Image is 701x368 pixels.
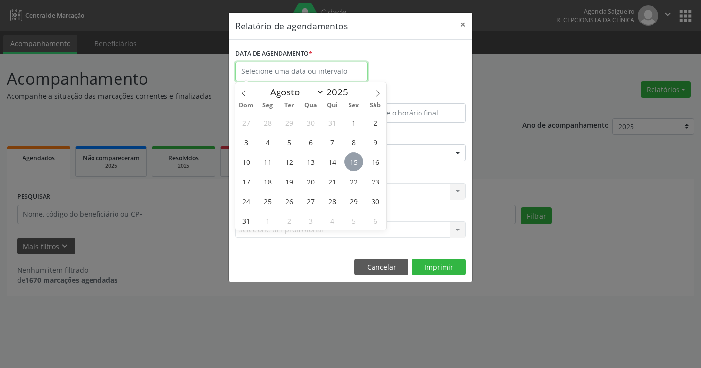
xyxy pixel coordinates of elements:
label: DATA DE AGENDAMENTO [235,46,312,62]
span: Setembro 1, 2025 [258,211,277,230]
span: Agosto 20, 2025 [301,172,320,191]
span: Agosto 19, 2025 [280,172,299,191]
button: Close [453,13,472,37]
span: Setembro 6, 2025 [366,211,385,230]
span: Agosto 2, 2025 [366,113,385,132]
span: Qua [300,102,322,109]
label: ATÉ [353,88,466,103]
span: Agosto 11, 2025 [258,152,277,171]
span: Agosto 5, 2025 [280,133,299,152]
span: Agosto 22, 2025 [344,172,363,191]
span: Setembro 3, 2025 [301,211,320,230]
button: Imprimir [412,259,466,276]
span: Agosto 26, 2025 [280,191,299,210]
span: Agosto 23, 2025 [366,172,385,191]
span: Agosto 28, 2025 [323,191,342,210]
h5: Relatório de agendamentos [235,20,348,32]
span: Agosto 27, 2025 [301,191,320,210]
span: Agosto 9, 2025 [366,133,385,152]
span: Agosto 25, 2025 [258,191,277,210]
span: Agosto 17, 2025 [236,172,256,191]
span: Sáb [365,102,386,109]
span: Julho 27, 2025 [236,113,256,132]
span: Julho 30, 2025 [301,113,320,132]
span: Julho 29, 2025 [280,113,299,132]
button: Cancelar [354,259,408,276]
span: Sex [343,102,365,109]
span: Agosto 10, 2025 [236,152,256,171]
span: Agosto 8, 2025 [344,133,363,152]
input: Selecione uma data ou intervalo [235,62,368,81]
span: Agosto 29, 2025 [344,191,363,210]
span: Agosto 7, 2025 [323,133,342,152]
span: Agosto 12, 2025 [280,152,299,171]
span: Agosto 15, 2025 [344,152,363,171]
span: Setembro 4, 2025 [323,211,342,230]
span: Dom [235,102,257,109]
span: Agosto 18, 2025 [258,172,277,191]
input: Year [324,86,356,98]
select: Month [265,85,324,99]
span: Agosto 3, 2025 [236,133,256,152]
span: Agosto 30, 2025 [366,191,385,210]
span: Agosto 13, 2025 [301,152,320,171]
span: Julho 31, 2025 [323,113,342,132]
span: Setembro 5, 2025 [344,211,363,230]
span: Julho 28, 2025 [258,113,277,132]
span: Agosto 6, 2025 [301,133,320,152]
span: Seg [257,102,279,109]
span: Qui [322,102,343,109]
span: Agosto 14, 2025 [323,152,342,171]
span: Agosto 16, 2025 [366,152,385,171]
input: Selecione o horário final [353,103,466,123]
span: Setembro 2, 2025 [280,211,299,230]
span: Agosto 31, 2025 [236,211,256,230]
span: Agosto 24, 2025 [236,191,256,210]
span: Ter [279,102,300,109]
span: Agosto 1, 2025 [344,113,363,132]
span: Agosto 4, 2025 [258,133,277,152]
span: Agosto 21, 2025 [323,172,342,191]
